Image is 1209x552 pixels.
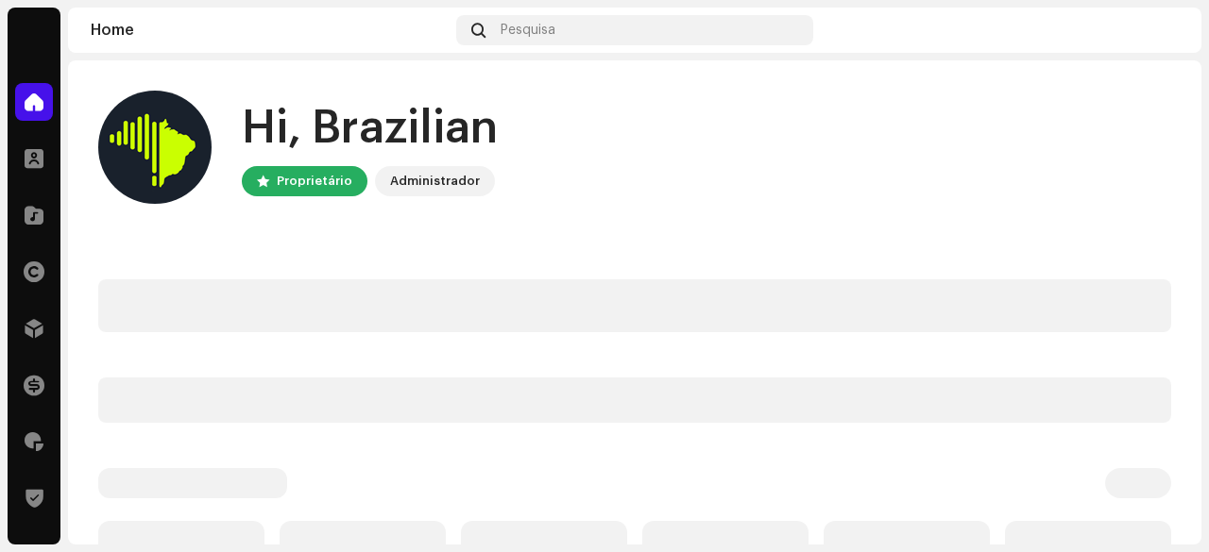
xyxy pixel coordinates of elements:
div: Administrador [390,170,480,192]
div: Home [91,23,449,38]
img: 7b092bcd-1f7b-44aa-9736-f4bc5021b2f1 [1149,15,1179,45]
div: Hi, Brazilian [242,98,498,159]
div: Proprietário [277,170,352,192]
img: 7b092bcd-1f7b-44aa-9736-f4bc5021b2f1 [98,91,212,204]
span: Pesquisa [501,23,555,38]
